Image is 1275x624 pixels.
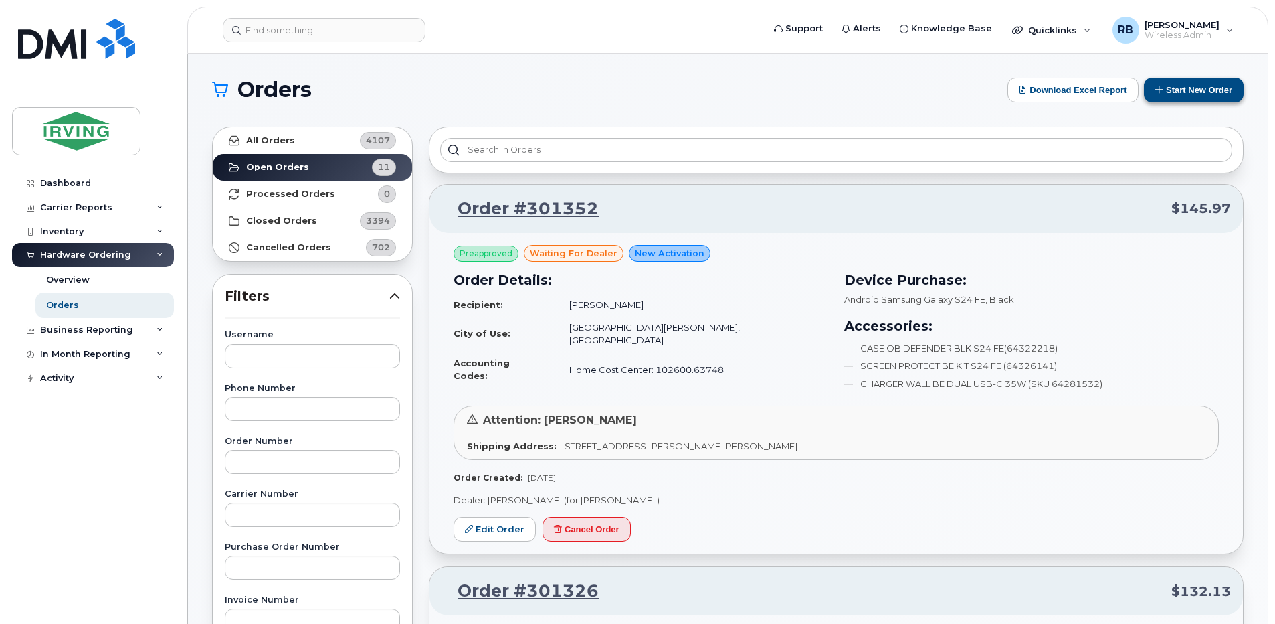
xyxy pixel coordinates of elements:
[225,596,400,605] label: Invoice Number
[213,208,412,234] a: Closed Orders3394
[844,378,1219,390] li: CHARGER WALL BE DUAL USB-C 35W (SKU 64281532)
[557,352,828,387] td: Home Cost Center: 102600.63748
[483,414,637,426] span: Attention: [PERSON_NAME]
[562,441,797,451] span: [STREET_ADDRESS][PERSON_NAME][PERSON_NAME]
[454,328,510,339] strong: City of Use:
[844,270,1219,290] h3: Device Purchase:
[213,234,412,261] a: Cancelled Orders702
[454,473,522,483] strong: Order Created:
[246,135,295,146] strong: All Orders
[454,299,503,310] strong: Recipient:
[844,316,1219,336] h3: Accessories:
[454,494,1219,507] p: Dealer: [PERSON_NAME] (for [PERSON_NAME] )
[225,331,400,339] label: Username
[528,473,556,483] span: [DATE]
[460,248,512,260] span: Preapproved
[454,270,828,290] h3: Order Details:
[225,287,389,306] span: Filters
[246,216,317,226] strong: Closed Orders
[1171,582,1231,601] span: $132.13
[1007,78,1139,102] button: Download Excel Report
[442,197,599,221] a: Order #301352
[246,242,331,253] strong: Cancelled Orders
[366,134,390,147] span: 4107
[225,384,400,393] label: Phone Number
[635,247,704,260] span: New Activation
[384,187,390,200] span: 0
[213,154,412,181] a: Open Orders11
[378,161,390,173] span: 11
[213,127,412,154] a: All Orders4107
[530,247,617,260] span: waiting for dealer
[442,579,599,603] a: Order #301326
[985,294,1014,305] span: , Black
[454,517,536,542] a: Edit Order
[557,316,828,352] td: [GEOGRAPHIC_DATA][PERSON_NAME], [GEOGRAPHIC_DATA]
[225,490,400,499] label: Carrier Number
[557,293,828,317] td: [PERSON_NAME]
[440,138,1232,162] input: Search in orders
[213,181,412,208] a: Processed Orders0
[246,162,309,173] strong: Open Orders
[246,189,335,200] strong: Processed Orders
[366,214,390,227] span: 3394
[372,241,390,254] span: 702
[1144,78,1244,102] button: Start New Order
[844,342,1219,355] li: CASE OB DEFENDER BLK S24 FE(64322218)
[543,517,631,542] button: Cancel Order
[844,294,985,305] span: Android Samsung Galaxy S24 FE
[1171,199,1231,218] span: $145.97
[844,360,1219,372] li: SCREEN PROTECT BE KIT S24 FE (64326141)
[225,437,400,446] label: Order Number
[237,80,312,100] span: Orders
[225,543,400,552] label: Purchase Order Number
[454,358,510,381] strong: Accounting Codes:
[467,441,557,451] strong: Shipping Address:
